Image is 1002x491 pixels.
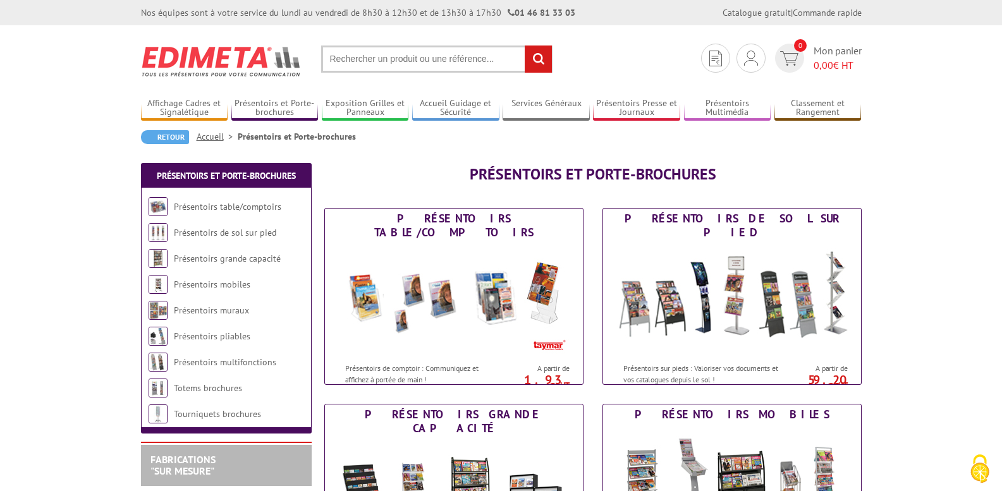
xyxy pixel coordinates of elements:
a: Présentoirs pliables [174,330,250,342]
sup: HT [560,380,570,391]
p: Présentoirs sur pieds : Valoriser vos documents et vos catalogues depuis le sol ! [623,363,780,384]
a: Exposition Grilles et Panneaux [322,98,409,119]
a: FABRICATIONS"Sur Mesure" [150,453,216,477]
div: Nos équipes sont à votre service du lundi au vendredi de 8h30 à 12h30 et de 13h30 à 17h30 [141,6,575,19]
a: devis rapide 0 Mon panier 0,00€ HT [772,44,862,73]
a: Accueil [197,131,238,142]
strong: 01 46 81 33 03 [508,7,575,18]
img: Présentoirs table/comptoirs [337,243,571,356]
a: Commande rapide [793,7,862,18]
span: € HT [814,58,862,73]
div: Présentoirs grande capacité [328,408,580,435]
img: Présentoirs muraux [149,301,168,320]
p: 59.20 € [777,376,848,391]
a: Accueil Guidage et Sécurité [412,98,499,119]
img: devis rapide [709,51,722,66]
h1: Présentoirs et Porte-brochures [324,166,862,183]
span: A partir de [783,363,848,373]
div: Présentoirs table/comptoirs [328,212,580,239]
div: Présentoirs de sol sur pied [606,212,858,239]
a: Présentoirs de sol sur pied Présentoirs de sol sur pied Présentoirs sur pieds : Valoriser vos doc... [602,208,862,385]
span: Mon panier [814,44,862,73]
div: | [723,6,862,19]
p: Présentoirs de comptoir : Communiquez et affichez à portée de main ! [345,363,502,384]
a: Tourniquets brochures [174,408,261,420]
img: Edimeta [141,38,302,85]
img: Présentoirs de sol sur pied [149,223,168,242]
input: Rechercher un produit ou une référence... [321,45,553,73]
a: Présentoirs Multimédia [684,98,771,119]
a: Présentoirs multifonctions [174,356,276,368]
img: Tourniquets brochures [149,404,168,423]
a: Présentoirs de sol sur pied [174,227,276,238]
a: Présentoirs et Porte-brochures [231,98,319,119]
img: devis rapide [780,51,798,66]
a: Affichage Cadres et Signalétique [141,98,228,119]
img: devis rapide [744,51,758,66]
a: Présentoirs table/comptoirs Présentoirs table/comptoirs Présentoirs de comptoir : Communiquez et ... [324,208,583,385]
a: Présentoirs et Porte-brochures [157,170,296,181]
a: Présentoirs Presse et Journaux [593,98,680,119]
button: Cookies (fenêtre modale) [958,448,1002,491]
img: Présentoirs de sol sur pied [615,243,849,356]
a: Services Généraux [503,98,590,119]
a: Présentoirs muraux [174,305,249,316]
img: Présentoirs multifonctions [149,353,168,372]
img: Totems brochures [149,379,168,397]
a: Classement et Rangement [774,98,862,119]
li: Présentoirs et Porte-brochures [238,130,356,143]
input: rechercher [525,45,552,73]
span: 0 [794,39,807,52]
a: Totems brochures [174,382,242,394]
a: Retour [141,130,189,144]
a: Catalogue gratuit [723,7,791,18]
img: Cookies (fenêtre modale) [964,453,996,485]
img: Présentoirs grande capacité [149,249,168,268]
img: Présentoirs table/comptoirs [149,197,168,216]
a: Présentoirs grande capacité [174,253,281,264]
img: Présentoirs pliables [149,327,168,346]
img: Présentoirs mobiles [149,275,168,294]
div: Présentoirs mobiles [606,408,858,421]
sup: HT [838,380,848,391]
a: Présentoirs mobiles [174,279,250,290]
p: 1.93 € [499,376,570,391]
span: A partir de [505,363,570,373]
span: 0,00 [814,59,833,71]
a: Présentoirs table/comptoirs [174,201,281,212]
